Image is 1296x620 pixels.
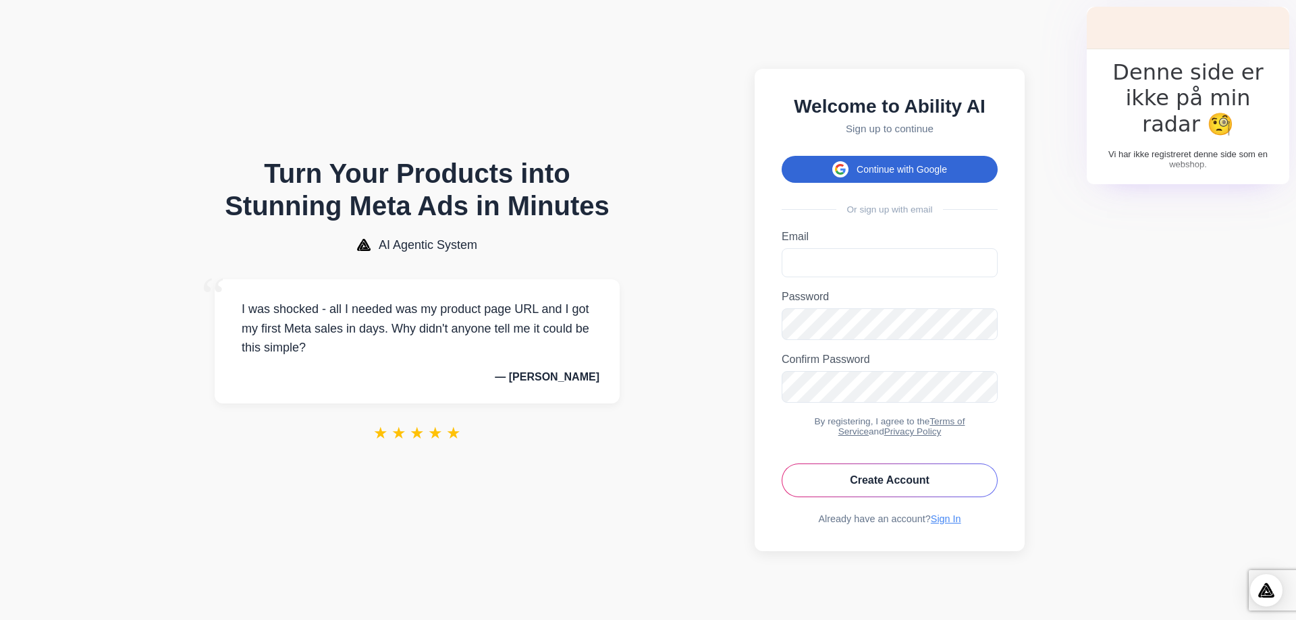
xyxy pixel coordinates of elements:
[391,424,406,443] span: ★
[235,371,599,383] p: — [PERSON_NAME]
[410,424,425,443] span: ★
[838,416,965,436] a: Terms of Service
[782,123,998,134] p: Sign up to continue
[201,266,225,327] span: “
[373,424,388,443] span: ★
[446,424,461,443] span: ★
[1250,574,1282,607] div: Open Intercom Messenger
[782,354,998,366] label: Confirm Password
[782,291,998,303] label: Password
[782,156,998,183] button: Continue with Google
[782,513,998,524] div: Already have an account?
[379,238,477,252] span: AI Agentic System
[931,513,961,524] a: Sign In
[235,300,599,358] p: I was shocked - all I needed was my product page URL and I got my first Meta sales in days. Why d...
[884,426,942,436] a: Privacy Policy
[215,157,620,222] h1: Turn Your Products into Stunning Meta Ads in Minutes
[1102,59,1275,137] h2: Denne side er ikke på min radar 🧐
[782,96,998,117] h2: Welcome to Ability AI
[357,239,371,251] img: AI Agentic System Logo
[428,424,443,443] span: ★
[782,204,998,215] div: Or sign up with email
[782,463,998,497] button: Create Account
[1102,149,1275,169] p: Vi har ikke registreret denne side som en webshop.
[782,231,998,243] label: Email
[782,416,998,436] div: By registering, I agree to the and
